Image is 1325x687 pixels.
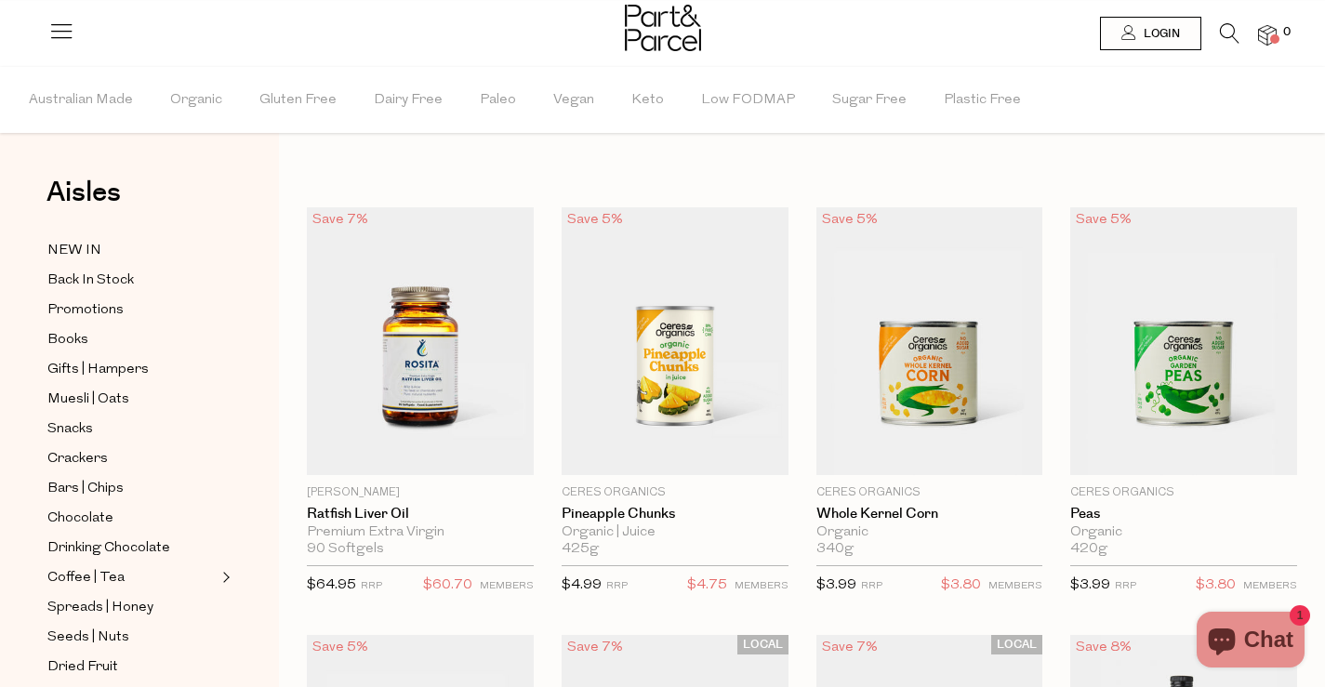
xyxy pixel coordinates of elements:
span: Dairy Free [374,68,443,133]
span: Gifts | Hampers [47,359,149,381]
span: 340g [816,541,854,558]
div: Save 8% [1070,635,1137,660]
img: Whole Kernel Corn [816,207,1043,475]
span: Bars | Chips [47,478,124,500]
a: 0 [1258,25,1277,45]
span: LOCAL [991,635,1042,654]
a: Ratfish Liver Oil [307,506,534,522]
span: Vegan [553,68,594,133]
div: Premium Extra Virgin [307,524,534,541]
span: 0 [1279,24,1295,41]
small: MEMBERS [735,581,788,591]
span: Plastic Free [944,68,1021,133]
a: Promotions [47,298,217,322]
p: Ceres Organics [562,484,788,501]
span: Aisles [46,172,121,213]
a: Spreads | Honey [47,596,217,619]
span: LOCAL [737,635,788,654]
span: Seeds | Nuts [47,627,129,649]
button: Expand/Collapse Coffee | Tea [218,566,231,588]
span: Spreads | Honey [47,597,153,619]
small: RRP [1115,581,1136,591]
a: Bars | Chips [47,477,217,500]
a: Snacks [47,417,217,441]
a: Peas [1070,506,1297,522]
span: 425g [562,541,599,558]
span: Promotions [47,299,124,322]
a: Coffee | Tea [47,566,217,589]
a: Aisles [46,178,121,225]
span: $60.70 [423,574,472,598]
div: Save 7% [562,635,629,660]
a: Books [47,328,217,351]
a: Whole Kernel Corn [816,506,1043,522]
span: Books [47,329,88,351]
a: Chocolate [47,507,217,530]
span: $4.75 [687,574,727,598]
span: Organic [170,68,222,133]
small: MEMBERS [480,581,534,591]
a: Dried Fruit [47,655,217,679]
span: Paleo [480,68,516,133]
div: Save 7% [816,635,883,660]
span: Sugar Free [832,68,907,133]
a: Crackers [47,447,217,470]
img: Ratfish Liver Oil [307,207,534,475]
div: Organic | Juice [562,524,788,541]
span: Low FODMAP [701,68,795,133]
span: $4.99 [562,578,602,592]
small: MEMBERS [1243,581,1297,591]
span: 90 Softgels [307,541,384,558]
span: Chocolate [47,508,113,530]
a: Gifts | Hampers [47,358,217,381]
a: Pineapple Chunks [562,506,788,522]
span: Gluten Free [259,68,337,133]
div: Organic [816,524,1043,541]
div: Save 5% [816,207,883,232]
p: Ceres Organics [1070,484,1297,501]
inbox-online-store-chat: Shopify online store chat [1191,612,1310,672]
span: $3.99 [1070,578,1110,592]
div: Organic [1070,524,1297,541]
div: Save 7% [307,207,374,232]
span: Australian Made [29,68,133,133]
span: Keto [631,68,664,133]
small: RRP [361,581,382,591]
span: Login [1139,26,1180,42]
span: 420g [1070,541,1107,558]
a: Seeds | Nuts [47,626,217,649]
a: Login [1100,17,1201,50]
span: Drinking Chocolate [47,537,170,560]
a: Muesli | Oats [47,388,217,411]
a: NEW IN [47,239,217,262]
small: MEMBERS [988,581,1042,591]
span: Crackers [47,448,108,470]
span: Back In Stock [47,270,134,292]
span: $3.80 [941,574,981,598]
small: RRP [861,581,882,591]
div: Save 5% [562,207,629,232]
img: Part&Parcel [625,5,701,51]
img: Pineapple Chunks [562,207,788,475]
p: [PERSON_NAME] [307,484,534,501]
div: Save 5% [1070,207,1137,232]
span: NEW IN [47,240,101,262]
span: $3.80 [1196,574,1236,598]
small: RRP [606,581,628,591]
span: Coffee | Tea [47,567,125,589]
span: Dried Fruit [47,656,118,679]
img: Peas [1070,207,1297,475]
span: Snacks [47,418,93,441]
span: $64.95 [307,578,356,592]
span: $3.99 [816,578,856,592]
a: Drinking Chocolate [47,536,217,560]
span: Muesli | Oats [47,389,129,411]
a: Back In Stock [47,269,217,292]
div: Save 5% [307,635,374,660]
p: Ceres Organics [816,484,1043,501]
